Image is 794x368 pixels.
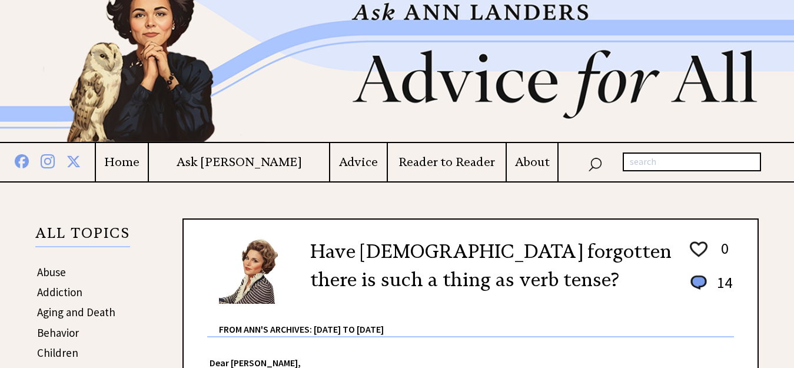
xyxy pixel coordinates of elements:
[588,155,602,172] img: search_nav.png
[67,152,81,168] img: x%20blue.png
[388,155,506,170] a: Reader to Reader
[35,227,130,247] p: ALL TOPICS
[330,155,387,170] a: Advice
[688,239,709,260] img: heart_outline%201.png
[219,237,293,304] img: Ann6%20v2%20small.png
[149,155,329,170] a: Ask [PERSON_NAME]
[96,155,147,170] a: Home
[688,273,709,292] img: message_round%201.png
[37,326,79,340] a: Behavior
[711,238,733,271] td: 0
[15,152,29,168] img: facebook%20blue.png
[507,155,557,170] a: About
[711,273,733,304] td: 14
[623,152,761,171] input: search
[41,152,55,168] img: instagram%20blue.png
[37,346,78,360] a: Children
[310,237,678,294] h2: Have [DEMOGRAPHIC_DATA] forgotten there is such a thing as verb tense?
[37,285,82,299] a: Addiction
[37,265,66,279] a: Abuse
[219,305,734,336] div: From Ann's Archives: [DATE] to [DATE]
[37,305,115,319] a: Aging and Death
